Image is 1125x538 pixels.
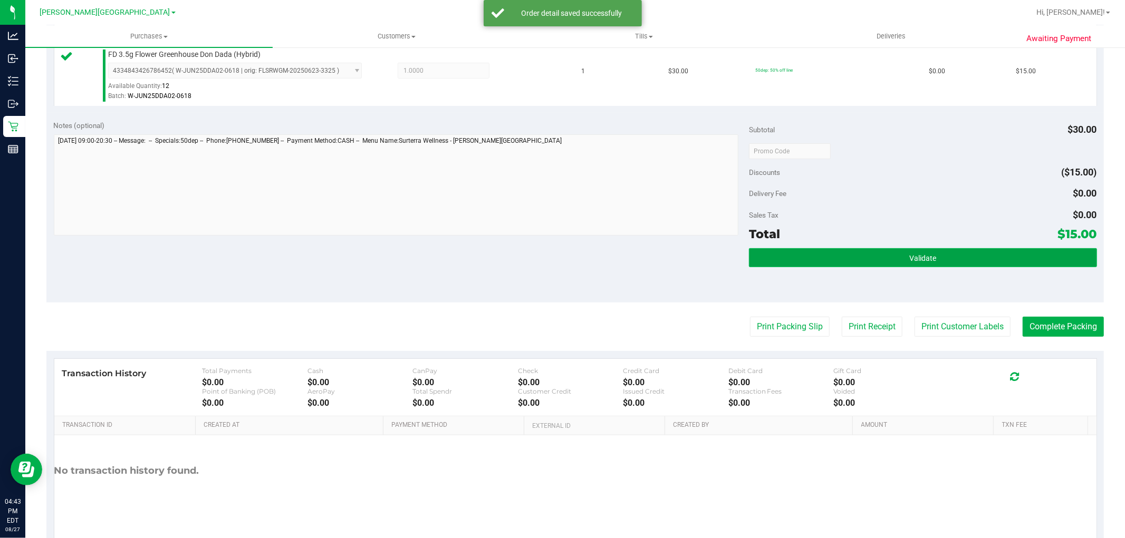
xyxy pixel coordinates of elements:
button: Validate [749,248,1097,267]
div: Cash [307,367,412,375]
div: Issued Credit [623,387,728,395]
div: Available Quantity: [108,79,375,99]
p: 04:43 PM EDT [5,497,21,525]
span: $0.00 [1073,209,1097,220]
div: CanPay [412,367,517,375]
a: Tills [520,25,767,47]
span: Hi, [PERSON_NAME]! [1036,8,1105,16]
inline-svg: Reports [8,144,18,154]
span: FD 3.5g Flower Greenhouse Don Dada (Hybrid) [108,50,261,60]
span: [PERSON_NAME][GEOGRAPHIC_DATA] [40,8,170,17]
iframe: Resource center [11,454,42,485]
div: $0.00 [728,398,833,408]
a: Transaction ID [62,421,191,429]
div: $0.00 [518,398,623,408]
span: 1 [582,66,585,76]
div: Customer Credit [518,387,623,395]
span: $30.00 [1068,124,1097,135]
div: Total Payments [202,367,307,375]
div: $0.00 [623,377,728,387]
inline-svg: Analytics [8,31,18,41]
div: Gift Card [833,367,938,375]
div: Voided [833,387,938,395]
a: Amount [861,421,990,429]
span: $15.00 [1058,227,1097,241]
a: Payment Method [391,421,520,429]
button: Print Customer Labels [915,317,1011,337]
div: Debit Card [728,367,833,375]
span: Tills [521,32,767,41]
inline-svg: Retail [8,121,18,132]
div: Transaction Fees [728,387,833,395]
p: 08/27 [5,525,21,533]
span: 50dep: 50% off line [755,67,793,73]
span: $30.00 [668,66,688,76]
span: Batch: [108,92,126,100]
a: Purchases [25,25,273,47]
a: Deliveries [767,25,1015,47]
div: $0.00 [202,398,307,408]
div: Check [518,367,623,375]
span: $15.00 [1016,66,1036,76]
button: Print Receipt [842,317,902,337]
a: Created By [673,421,849,429]
div: $0.00 [623,398,728,408]
div: $0.00 [518,377,623,387]
div: $0.00 [412,377,517,387]
div: $0.00 [202,377,307,387]
span: $0.00 [1073,188,1097,199]
div: AeroPay [307,387,412,395]
span: Customers [273,32,520,41]
span: Subtotal [749,125,775,134]
span: W-JUN25DDA02-0618 [128,92,191,100]
span: ($15.00) [1062,167,1097,178]
span: Validate [909,254,936,262]
a: Txn Fee [1002,421,1084,429]
span: Discounts [749,163,780,182]
span: Purchases [25,32,273,41]
span: $0.00 [929,66,945,76]
span: Notes (optional) [54,121,105,130]
button: Complete Packing [1023,317,1104,337]
div: Point of Banking (POB) [202,387,307,395]
div: $0.00 [307,398,412,408]
a: Created At [204,421,379,429]
div: $0.00 [728,377,833,387]
div: $0.00 [307,377,412,387]
inline-svg: Inventory [8,76,18,86]
button: Print Packing Slip [750,317,830,337]
span: Delivery Fee [749,189,786,198]
a: Customers [273,25,520,47]
inline-svg: Outbound [8,99,18,109]
th: External ID [524,416,665,435]
div: Order detail saved successfully [510,8,634,18]
span: Sales Tax [749,211,778,219]
span: Deliveries [862,32,920,41]
span: Total [749,227,780,241]
span: 12 [162,82,169,90]
div: Credit Card [623,367,728,375]
input: Promo Code [749,143,831,159]
div: $0.00 [412,398,517,408]
div: Total Spendr [412,387,517,395]
span: Awaiting Payment [1026,33,1091,45]
inline-svg: Inbound [8,53,18,64]
div: $0.00 [833,398,938,408]
div: $0.00 [833,377,938,387]
div: No transaction history found. [54,435,199,506]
